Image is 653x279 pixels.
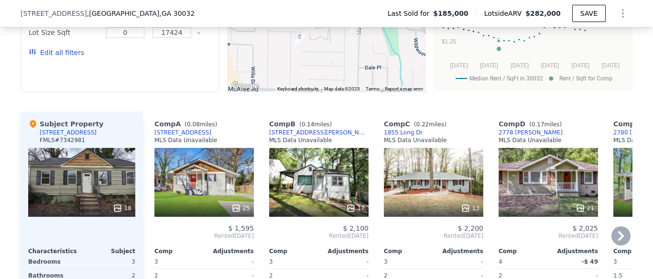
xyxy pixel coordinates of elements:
text: $1.25 [442,38,456,45]
div: Comp A [154,119,221,129]
span: 0.22 [416,121,429,128]
button: Keyboard shortcuts [277,86,318,92]
span: $ 1,595 [229,224,254,232]
div: Adjustments [204,247,254,255]
div: MLS Data Unavailable [499,136,562,144]
div: Adjustments [319,247,369,255]
span: Map data ©2025 [324,86,360,91]
div: Lot Size Sqft [29,26,100,39]
button: SAVE [572,5,606,22]
text: [DATE] [571,62,589,69]
div: 2780 Mitchell Dr [294,32,305,48]
div: Comp [154,247,204,255]
span: $282,000 [525,10,561,17]
text: Rent / Sqft for Comp [559,75,612,82]
span: , [GEOGRAPHIC_DATA] [87,9,195,18]
div: Comp B [269,119,336,129]
div: Adjustments [434,247,483,255]
span: $ 2,025 [573,224,598,232]
div: MLS Data Unavailable [384,136,447,144]
div: Comp [384,247,434,255]
text: E [497,37,501,43]
text: [DATE] [541,62,559,69]
span: $ 2,200 [458,224,483,232]
a: Open this area in Google Maps (opens a new window) [229,80,261,92]
div: 17 [346,203,365,213]
div: MLS Data Unavailable [269,136,332,144]
span: 3 [613,258,617,265]
div: 18 [113,203,131,213]
button: Clear [197,31,201,35]
a: 2778 [PERSON_NAME] [499,129,563,136]
span: , GA 30032 [159,10,195,17]
img: Google [229,80,261,92]
a: Terms (opens in new tab) [366,86,379,91]
a: Report a map error [385,86,423,91]
a: [STREET_ADDRESS] [154,129,211,136]
div: Comp D [499,119,566,129]
span: -$ 49 [582,258,598,265]
span: Rented [DATE] [384,232,483,240]
span: 0.14 [302,121,315,128]
div: - [435,255,483,268]
span: $ 2,100 [343,224,369,232]
span: Last Sold for [388,9,434,18]
div: MLS Data Unavailable [154,136,218,144]
text: [DATE] [450,62,468,69]
button: Show Options [613,4,632,23]
div: 3 [84,255,135,268]
div: Comp [499,247,548,255]
span: ( miles) [410,121,450,128]
span: ( miles) [295,121,336,128]
text: [DATE] [601,62,620,69]
text: [DATE] [511,62,529,69]
span: 4 [499,258,502,265]
span: [STREET_ADDRESS] [21,9,87,18]
div: Comp [269,247,319,255]
span: Rented [DATE] [154,232,254,240]
div: Subject Property [28,119,103,129]
div: Subject [82,247,135,255]
div: 25 [231,203,250,213]
span: Rented [DATE] [269,232,369,240]
div: [STREET_ADDRESS] [40,129,97,136]
text: [DATE] [480,62,498,69]
a: 1855 Long Dr [384,129,423,136]
span: 0.17 [532,121,544,128]
div: Comp C [384,119,450,129]
div: - [321,255,369,268]
span: 0.08 [187,121,200,128]
text: Median Rent / SqFt in 30032 [469,75,543,82]
span: ( miles) [525,121,566,128]
span: Lotside ARV [484,9,525,18]
button: Edit all filters [29,48,84,57]
div: 13 [461,203,479,213]
div: Adjustments [548,247,598,255]
span: 3 [384,258,388,265]
span: ( miles) [181,121,221,128]
span: 3 [154,258,158,265]
span: $185,000 [433,9,468,18]
div: Characteristics [28,247,82,255]
div: - [206,255,254,268]
span: 3 [269,258,273,265]
div: Bedrooms [28,255,80,268]
a: [STREET_ADDRESS][PERSON_NAME] [269,129,369,136]
div: FMLS # 7342981 [40,136,85,144]
div: 21 [576,203,594,213]
span: Rented [DATE] [499,232,598,240]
